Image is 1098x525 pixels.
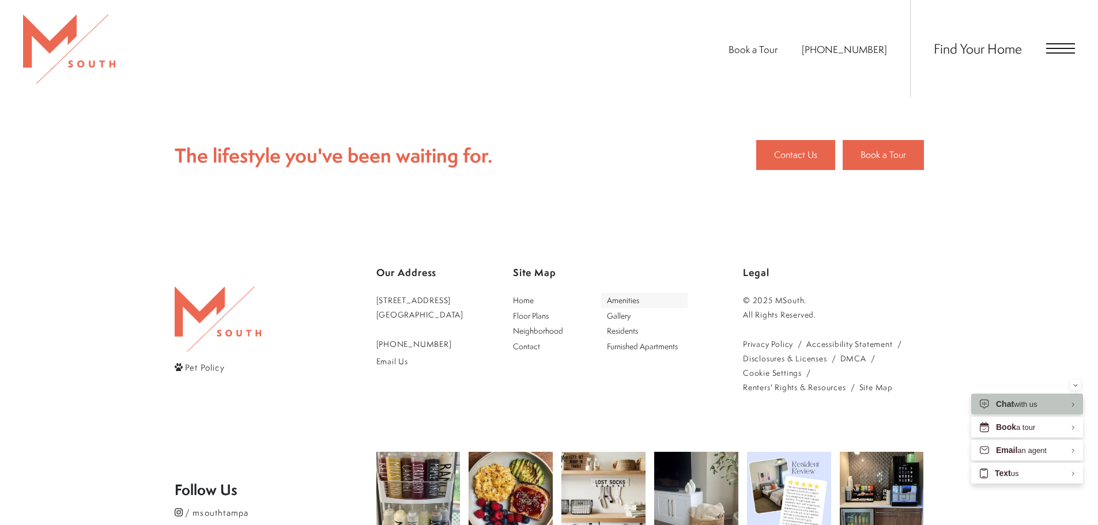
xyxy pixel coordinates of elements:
p: Our Address [376,262,464,284]
p: Legal [743,262,924,284]
p: The lifestyle you've been waiting for. [175,140,492,171]
span: Neighborhood [513,325,563,336]
img: MSouth [175,286,261,351]
span: Amenities [607,294,639,305]
a: Local and State Disclosures and License Information [743,351,827,365]
a: Greystar DMCA policy [840,351,866,365]
a: Cookie Settings [743,365,802,380]
a: Greystar privacy policy [743,337,793,351]
div: Main [507,293,688,354]
p: Site Map [513,262,694,284]
a: Book a Tour [843,140,924,170]
span: Furnished Apartments [607,341,678,352]
p: All Rights Reserved. [743,307,924,322]
a: Email Us [376,354,464,368]
a: Get Directions to 5110 South Manhattan Avenue Tampa, FL 33611 [376,293,464,322]
a: Go to Home [507,293,594,308]
a: Call Us [376,337,464,351]
a: Go to Gallery [601,308,688,324]
a: Go to Floor Plans [507,308,594,324]
span: [PHONE_NUMBER] [376,338,452,349]
a: Go to Residents [601,323,688,339]
p: Follow Us [175,483,376,497]
span: [PHONE_NUMBER] [802,43,887,56]
button: Open Menu [1046,43,1075,54]
span: Pet Policy [185,361,225,373]
span: Contact [513,341,540,352]
a: Call Us at 813-570-8014 [802,43,887,56]
a: Renters' Rights & Resources [743,380,846,394]
a: Go to Neighborhood [507,323,594,339]
a: Go to Amenities [601,293,688,308]
a: Contact Us [756,140,835,170]
a: Website Site Map [859,380,893,394]
span: Contact Us [774,148,817,163]
span: Residents [607,325,638,336]
span: Book a Tour [861,148,906,163]
span: Floor Plans [513,310,549,321]
a: Book a Tour [729,43,778,56]
span: / msouthtampa [185,506,249,518]
p: © 2025 MSouth. [743,293,924,307]
a: Follow msouthtampa on Instagram [175,505,376,520]
a: Go to Contact [507,339,594,354]
span: Gallery [607,310,631,321]
a: Go to Furnished Apartments (opens in a new tab) [601,339,688,354]
span: Home [513,294,534,305]
img: MSouth [23,14,115,84]
a: Accessibility Statement [806,337,892,351]
a: Find Your Home [934,39,1022,58]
